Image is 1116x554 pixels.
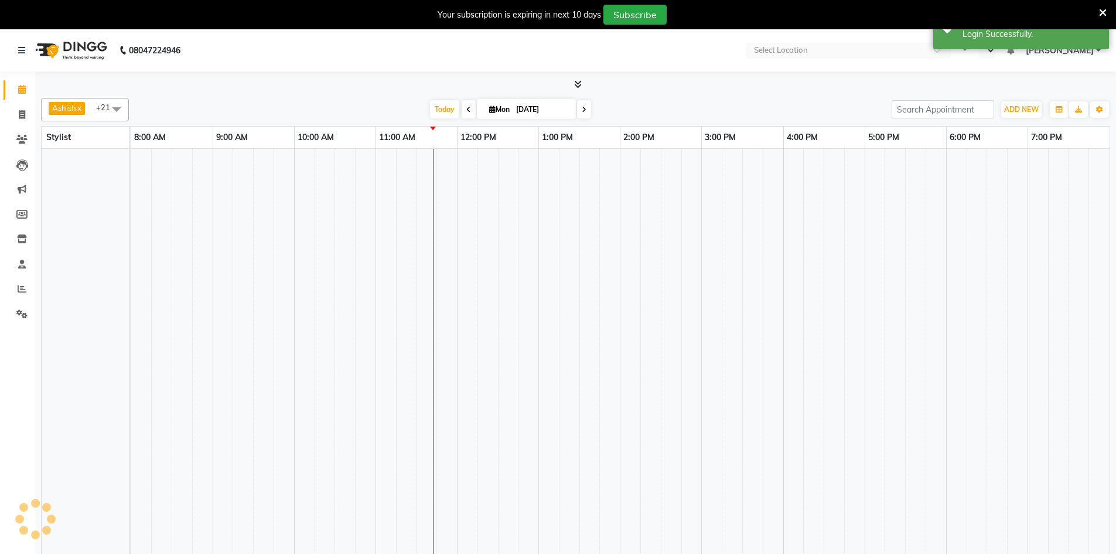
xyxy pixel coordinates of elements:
span: [PERSON_NAME] [1026,45,1094,57]
a: 9:00 AM [213,129,251,146]
a: 1:00 PM [539,129,576,146]
input: Search Appointment [892,100,994,118]
button: ADD NEW [1001,101,1042,118]
a: 6:00 PM [947,129,984,146]
span: +21 [96,103,119,112]
a: x [76,103,81,113]
span: Ashish [52,103,76,113]
button: Subscribe [603,5,667,25]
a: 5:00 PM [865,129,902,146]
a: 2:00 PM [620,129,657,146]
div: Your subscription is expiring in next 10 days [438,9,601,21]
img: logo [30,34,110,67]
a: 3:00 PM [702,129,739,146]
a: 4:00 PM [784,129,821,146]
span: Stylist [46,132,71,142]
a: 12:00 PM [458,129,499,146]
a: 10:00 AM [295,129,337,146]
div: Select Location [754,45,808,56]
a: 7:00 PM [1028,129,1065,146]
input: 2025-09-01 [513,101,571,118]
span: ADD NEW [1004,105,1039,114]
span: Today [430,100,459,118]
a: 11:00 AM [376,129,418,146]
a: 8:00 AM [131,129,169,146]
span: Mon [486,105,513,114]
div: Login Successfully. [963,28,1100,40]
b: 08047224946 [129,34,180,67]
